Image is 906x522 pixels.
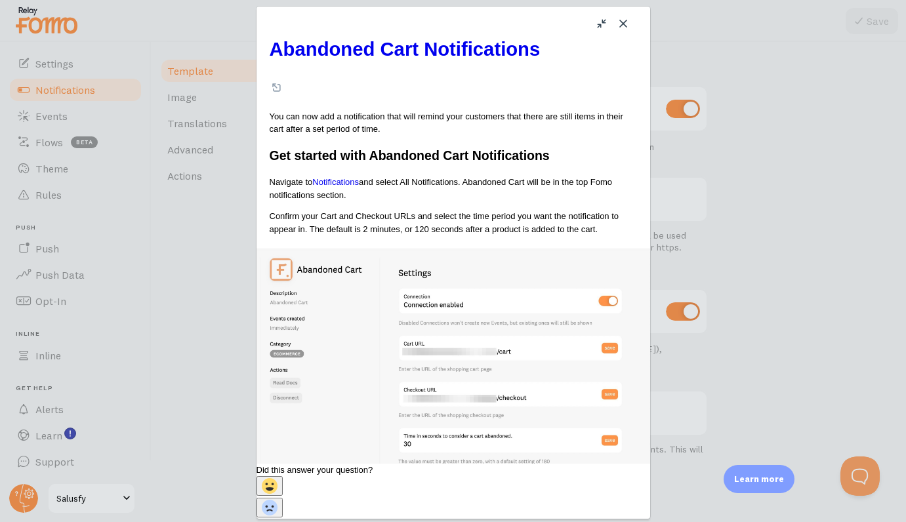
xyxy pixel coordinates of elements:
[270,35,637,99] div: Abandoned Cart Notifications
[257,464,650,477] div: Did this answer your question?
[257,249,650,466] img: Fomo Integration 2023-05-16 at 4.35.43 PM
[312,177,359,187] a: Notifications
[270,35,637,99] a: Abandoned Cart Notifications. Click to open in new window.
[270,146,637,165] h2: Get started with Abandoned Cart Notifications
[257,464,650,519] div: Article feedback
[592,13,613,34] button: Collapse
[270,176,637,201] p: Navigate to and select All Notifications. Abandoned Cart will be in the top Fomo notifications se...
[257,498,283,517] button: Send feedback: No. For "Did this answer your question?"
[724,465,794,493] div: Learn more
[734,473,784,485] p: Learn more
[270,110,637,136] p: You can now add a notification that will remind your customers that there are still items in thei...
[270,210,637,235] p: Confirm your Cart and Checkout URLs and select the time period you want the notification to appea...
[257,465,373,475] span: Did this answer your question?
[270,35,637,64] h1: Abandoned Cart Notifications
[257,249,650,466] span: Image preview. Open larger image in dialog window.
[257,476,283,496] button: Send feedback: Yes. For "Did this answer your question?"
[613,13,634,34] button: Close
